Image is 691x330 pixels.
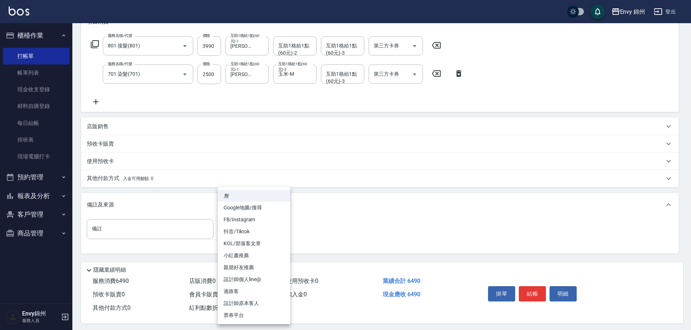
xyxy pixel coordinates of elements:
li: 票券平台 [218,309,290,321]
li: 過路客 [218,285,290,297]
li: 設計師原本客人 [218,297,290,309]
li: 親朋好友推薦 [218,262,290,273]
em: 無 [224,192,229,200]
li: FB/Instagram [218,214,290,226]
li: Google地圖/搜尋 [218,202,290,214]
li: 抖音/Tiktok [218,226,290,238]
li: 設計師個人line@ [218,273,290,285]
li: KOL/部落客文章 [218,238,290,250]
li: 小紅書推薦 [218,250,290,262]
